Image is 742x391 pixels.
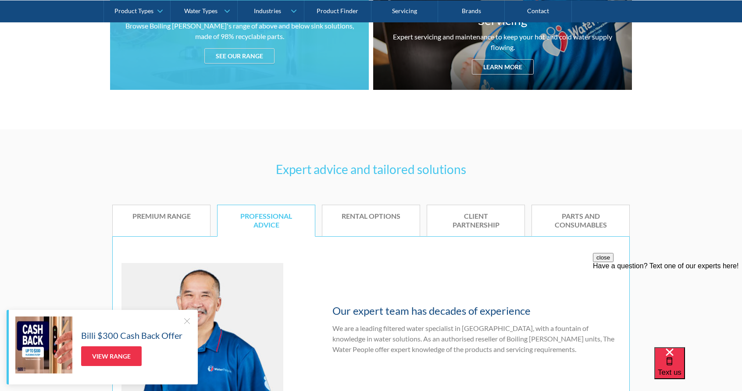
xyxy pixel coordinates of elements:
[545,212,616,230] div: Parts and Consumables
[81,329,182,342] h5: Billi $300 Cash Back Offer
[335,212,407,221] div: Rental options
[81,346,142,366] a: View Range
[654,347,742,391] iframe: podium webchat widget bubble
[382,32,623,53] div: Expert servicing and maintenance to keep your hot and cold water supply flowing.
[126,212,197,221] div: Premium range
[440,212,511,230] div: Client Partnership
[114,7,153,14] div: Product Types
[332,303,621,319] h4: Our expert team has decades of experience
[472,59,534,75] div: Learn more
[112,160,630,178] h3: Expert advice and tailored solutions
[184,7,218,14] div: Water Types
[204,48,275,64] div: See our range
[231,212,302,230] div: Professional advice
[593,253,742,358] iframe: podium webchat widget prompt
[332,323,621,355] p: We are a leading filtered water specialist in [GEOGRAPHIC_DATA], with a fountain of knowledge in ...
[254,7,281,14] div: Industries
[119,21,360,42] div: Browse Boiling [PERSON_NAME]'s range of above and below sink solutions, made of 98% recyclable pa...
[15,316,72,373] img: Billi $300 Cash Back Offer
